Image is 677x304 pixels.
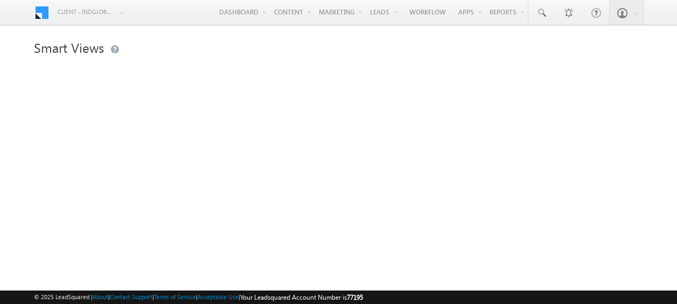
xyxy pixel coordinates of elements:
[58,6,114,17] span: Client - indglobal2 (77195)
[93,293,108,300] a: About
[240,293,363,301] span: Your Leadsquared Account Number is
[34,292,363,302] span: © 2025 LeadSquared | | | | |
[198,293,239,300] a: Acceptable Use
[154,293,196,300] a: Terms of Service
[347,293,363,301] span: 77195
[110,293,152,300] a: Contact Support
[34,39,104,56] span: Smart Views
